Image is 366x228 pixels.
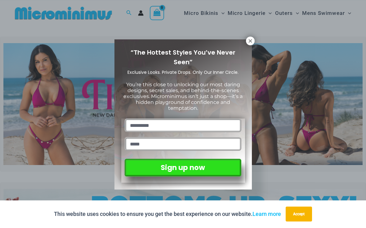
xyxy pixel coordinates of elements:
button: Sign up now [125,159,241,177]
button: Close [246,37,255,46]
span: Exclusive Looks. Private Drops. Only Our Inner Circle. [127,69,239,76]
span: You’re this close to unlocking our most daring designs, secret sales, and behind-the-scenes exclu... [123,82,243,112]
a: Learn more [252,211,281,217]
button: Accept [286,207,312,222]
p: This website uses cookies to ensure you get the best experience on our website. [54,210,281,219]
span: “The Hottest Styles You’ve Never Seen” [131,48,235,67]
